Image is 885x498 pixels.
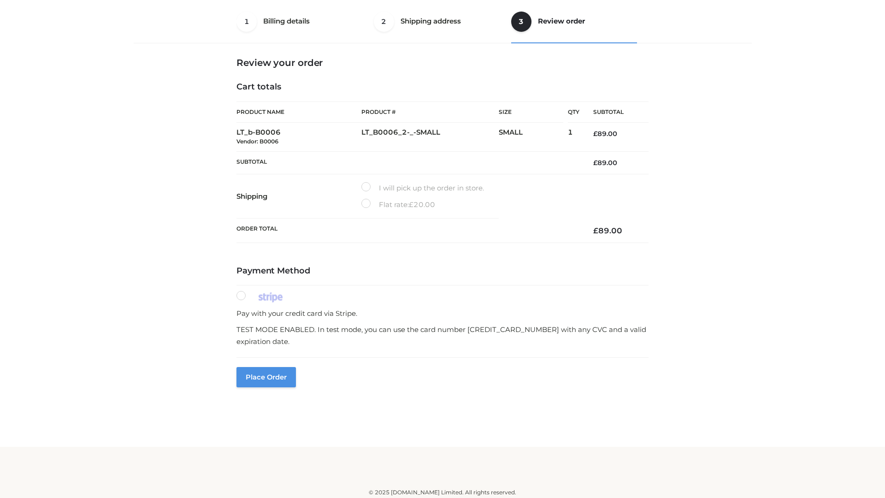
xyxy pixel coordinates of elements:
p: Pay with your credit card via Stripe. [236,308,649,320]
h3: Review your order [236,57,649,68]
th: Order Total [236,219,579,243]
th: Product # [361,101,499,123]
button: Place order [236,367,296,387]
label: Flat rate: [361,199,435,211]
bdi: 89.00 [593,226,622,235]
bdi: 89.00 [593,159,617,167]
td: LT_B0006_2-_-SMALL [361,123,499,152]
th: Product Name [236,101,361,123]
p: TEST MODE ENABLED. In test mode, you can use the card number [CREDIT_CARD_NUMBER] with any CVC an... [236,324,649,347]
span: £ [593,226,598,235]
td: LT_b-B0006 [236,123,361,152]
th: Subtotal [236,151,579,174]
small: Vendor: B0006 [236,138,278,145]
th: Shipping [236,174,361,219]
td: 1 [568,123,579,152]
h4: Cart totals [236,82,649,92]
span: £ [593,159,597,167]
bdi: 89.00 [593,130,617,138]
th: Qty [568,101,579,123]
span: £ [593,130,597,138]
div: © 2025 [DOMAIN_NAME] Limited. All rights reserved. [137,488,748,497]
th: Size [499,102,563,123]
label: I will pick up the order in store. [361,182,484,194]
td: SMALL [499,123,568,152]
h4: Payment Method [236,266,649,276]
bdi: 20.00 [409,200,435,209]
span: £ [409,200,413,209]
th: Subtotal [579,102,649,123]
